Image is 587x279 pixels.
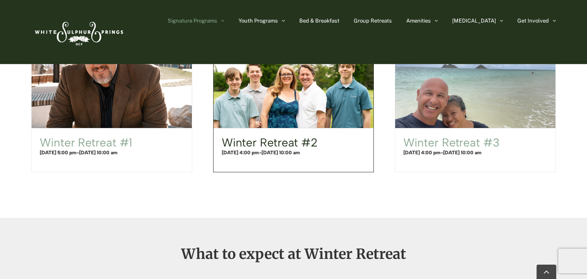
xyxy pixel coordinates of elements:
h2: What to expect at Winter Retreat [31,247,556,261]
h4: - [403,149,547,156]
span: [DATE] 10:00 am [79,150,118,156]
span: Youth Programs [239,18,278,23]
span: Bed & Breakfast [299,18,339,23]
a: Winter Retreat #2 [222,135,318,149]
a: Winter Retreat #3 [395,39,555,128]
span: [DATE] 4:00 pm [403,150,441,156]
img: White Sulphur Springs Logo [31,13,125,51]
span: Signature Programs [168,18,217,23]
span: [DATE] 5:00 pm [40,150,77,156]
h4: - [40,149,184,156]
span: [DATE] 4:00 pm [222,150,259,156]
span: Get Involved [517,18,549,23]
span: [MEDICAL_DATA] [452,18,496,23]
a: Winter Retreat #3 [403,135,499,149]
span: [DATE] 10:00 am [443,150,482,156]
a: Winter Retreat #1 [40,135,132,149]
span: Amenities [406,18,431,23]
span: [DATE] 10:00 am [262,150,300,156]
span: Group Retreats [354,18,392,23]
h4: - [222,149,366,156]
a: Winter Retreat #1 [32,39,192,128]
a: Winter Retreat #2 [214,39,374,128]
